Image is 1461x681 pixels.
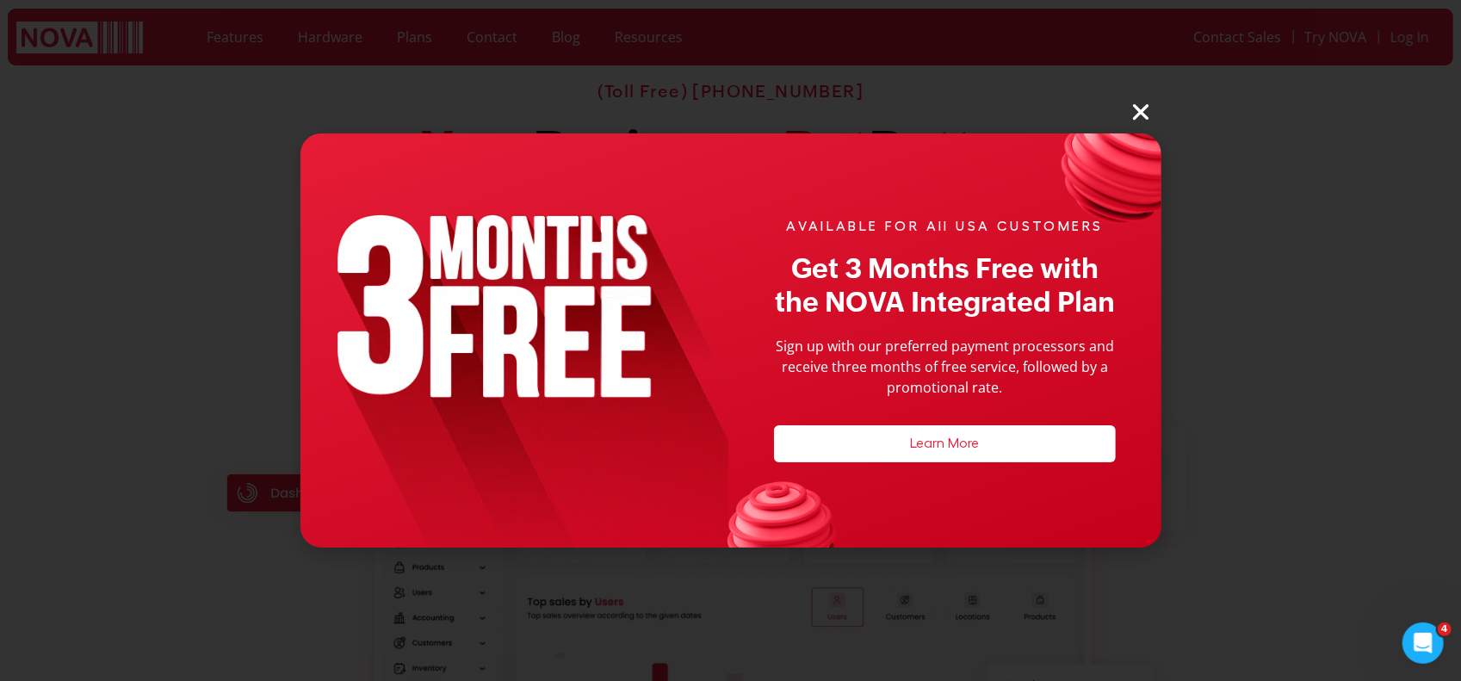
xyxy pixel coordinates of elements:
span: 4 [1438,622,1452,636]
h2: Get 3 Months Free with the NOVA Integrated Plan [774,252,1115,319]
a: Learn More [910,436,979,450]
h2: AVAILABLE FOR All USA CUSTOMERS [786,219,1103,235]
p: Sign up with our preferred payment processors and receive three months of free service, followed ... [774,336,1115,398]
a: Close [1130,101,1161,123]
iframe: Intercom live chat [1402,622,1444,664]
